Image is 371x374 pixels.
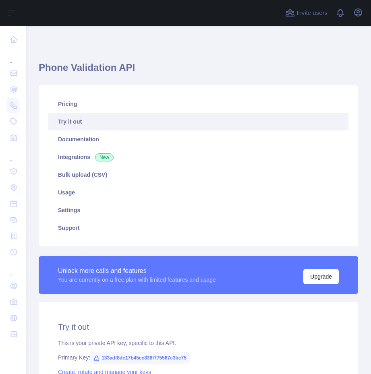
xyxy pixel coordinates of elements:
span: New [95,153,114,161]
div: ... [6,48,19,64]
a: Integrations New [48,148,348,166]
h2: Try it out [58,321,339,333]
a: Documentation [48,130,348,148]
h1: Phone Validation API [39,61,358,81]
div: ... [6,261,19,277]
a: Try it out [48,113,348,130]
a: Usage [48,184,348,201]
div: You are currently on a free plan with limited features and usage [58,276,216,284]
div: Primary Key: [58,353,339,362]
button: Invite users [284,6,329,19]
span: Invite users [296,8,327,18]
a: Bulk upload (CSV) [48,166,348,184]
div: This is your private API key, specific to this API. [58,339,339,347]
span: 133adf8de17b45ee838f775567c3bc75 [90,352,190,364]
a: Support [48,219,348,237]
a: Pricing [48,95,348,113]
div: ... [6,147,19,163]
a: Settings [48,201,348,219]
button: Upgrade [303,269,339,284]
div: Unlock more calls and features [58,266,216,276]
